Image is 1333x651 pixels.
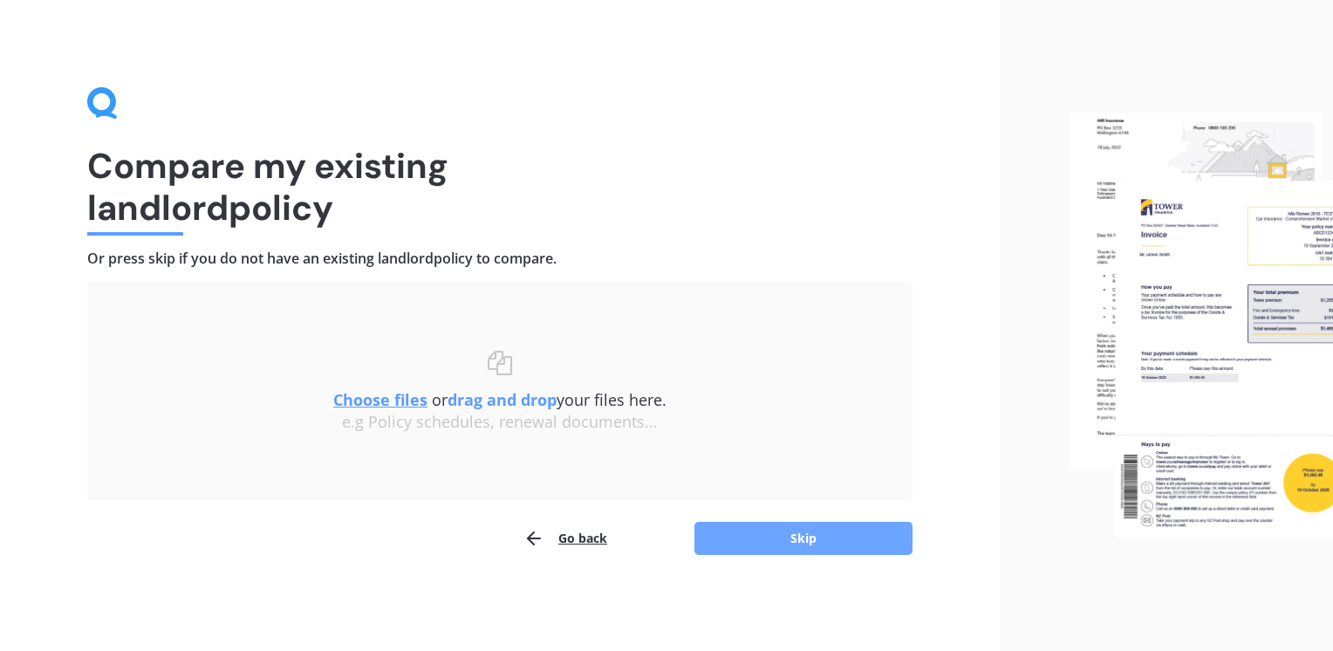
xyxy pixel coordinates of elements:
h4: Or press skip if you do not have an existing landlord policy to compare. [87,250,913,268]
span: or your files here. [333,389,666,410]
button: Skip [694,522,913,555]
button: Go back [523,521,607,556]
img: files.webp [1070,113,1333,538]
u: Choose files [333,389,427,410]
div: e.g Policy schedules, renewal documents... [122,413,878,432]
b: drag and drop [448,389,557,410]
h1: Compare my existing landlord policy [87,145,913,229]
